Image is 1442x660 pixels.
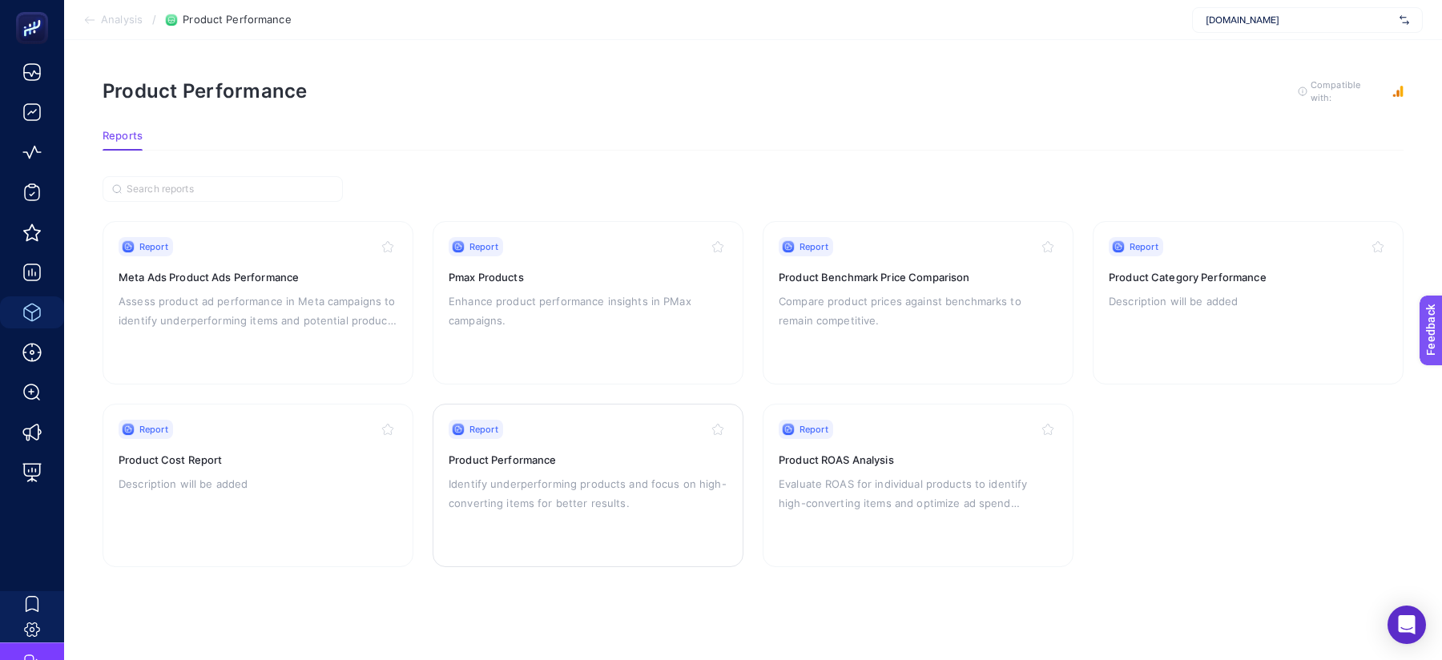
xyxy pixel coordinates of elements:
p: Description will be added [119,474,397,493]
span: [DOMAIN_NAME] [1206,14,1393,26]
h3: Product Performance [449,452,727,468]
input: Search [127,183,333,195]
h1: Product Performance [103,79,308,103]
a: ReportProduct PerformanceIdentify underperforming products and focus on high-converting items for... [433,404,743,567]
span: Feedback [10,5,61,18]
span: Compatible with: [1311,78,1383,104]
span: Report [469,423,498,436]
span: / [152,13,156,26]
h3: Product Category Performance [1109,269,1388,285]
p: Evaluate ROAS for individual products to identify high-converting items and optimize ad spend all... [779,474,1057,513]
span: Report [800,240,828,253]
a: ReportProduct ROAS AnalysisEvaluate ROAS for individual products to identify high-converting item... [763,404,1073,567]
button: Reports [103,130,143,151]
span: Report [1130,240,1158,253]
span: Analysis [101,14,143,26]
a: ReportProduct Benchmark Price ComparisonCompare product prices against benchmarks to remain compe... [763,221,1073,384]
img: svg%3e [1400,12,1409,28]
span: Report [469,240,498,253]
span: Report [139,423,168,436]
a: ReportPmax ProductsEnhance product performance insights in PMax campaigns. [433,221,743,384]
div: Open Intercom Messenger [1388,606,1426,644]
a: ReportProduct Cost ReportDescription will be added [103,404,413,567]
h3: Product Cost Report [119,452,397,468]
p: Assess product ad performance in Meta campaigns to identify underperforming items and potential p... [119,292,397,330]
h3: Product Benchmark Price Comparison [779,269,1057,285]
h3: Pmax Products [449,269,727,285]
p: Identify underperforming products and focus on high-converting items for better results. [449,474,727,513]
p: Description will be added [1109,292,1388,311]
h3: Meta Ads Product Ads Performance [119,269,397,285]
a: ReportMeta Ads Product Ads PerformanceAssess product ad performance in Meta campaigns to identify... [103,221,413,384]
p: Enhance product performance insights in PMax campaigns. [449,292,727,330]
span: Report [800,423,828,436]
a: ReportProduct Category PerformanceDescription will be added [1093,221,1404,384]
span: Report [139,240,168,253]
h3: Product ROAS Analysis [779,452,1057,468]
p: Compare product prices against benchmarks to remain competitive. [779,292,1057,330]
span: Product Performance [183,14,291,26]
span: Reports [103,130,143,143]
